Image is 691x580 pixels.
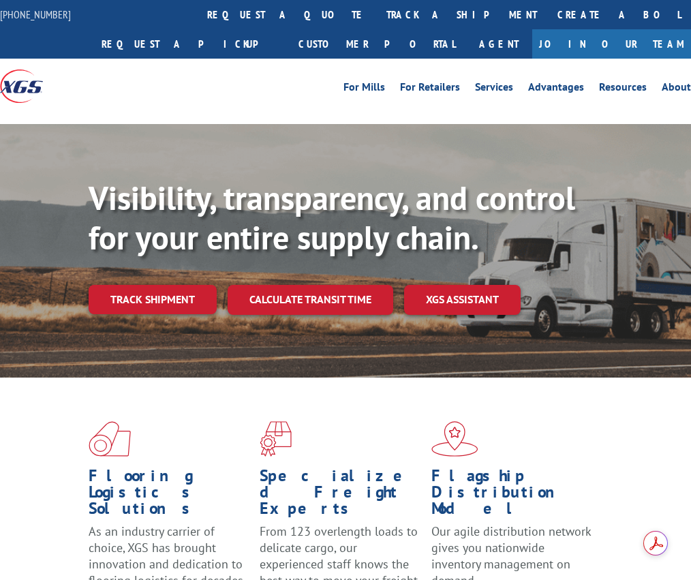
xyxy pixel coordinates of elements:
a: Resources [599,82,647,97]
h1: Flagship Distribution Model [431,468,592,523]
img: xgs-icon-focused-on-flooring-red [260,421,292,457]
a: Advantages [528,82,584,97]
a: Track shipment [89,285,217,314]
a: Join Our Team [532,29,691,59]
a: Services [475,82,513,97]
a: Request a pickup [91,29,288,59]
img: xgs-icon-total-supply-chain-intelligence-red [89,421,131,457]
a: Agent [465,29,532,59]
a: About [662,82,691,97]
a: Customer Portal [288,29,465,59]
a: Calculate transit time [228,285,393,314]
h1: Flooring Logistics Solutions [89,468,249,523]
a: XGS ASSISTANT [404,285,521,314]
b: Visibility, transparency, and control for your entire supply chain. [89,177,575,258]
a: For Mills [343,82,385,97]
h1: Specialized Freight Experts [260,468,420,523]
img: xgs-icon-flagship-distribution-model-red [431,421,478,457]
a: For Retailers [400,82,460,97]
